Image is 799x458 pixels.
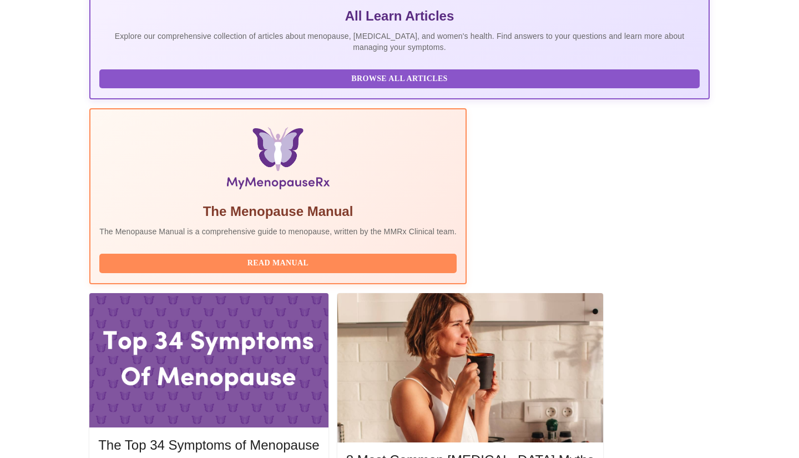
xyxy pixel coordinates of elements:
p: Explore our comprehensive collection of articles about menopause, [MEDICAL_DATA], and women's hea... [99,31,700,53]
p: The Menopause Manual is a comprehensive guide to menopause, written by the MMRx Clinical team. [99,226,457,237]
img: Menopause Manual [156,127,399,194]
h5: The Menopause Manual [99,203,457,220]
a: Read Manual [99,258,459,267]
button: Browse All Articles [99,69,700,89]
h5: All Learn Articles [99,7,700,25]
a: Browse All Articles [99,73,702,83]
h5: The Top 34 Symptoms of Menopause [98,436,319,454]
span: Browse All Articles [110,72,689,86]
button: Read Manual [99,254,457,273]
span: Read Manual [110,256,446,270]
